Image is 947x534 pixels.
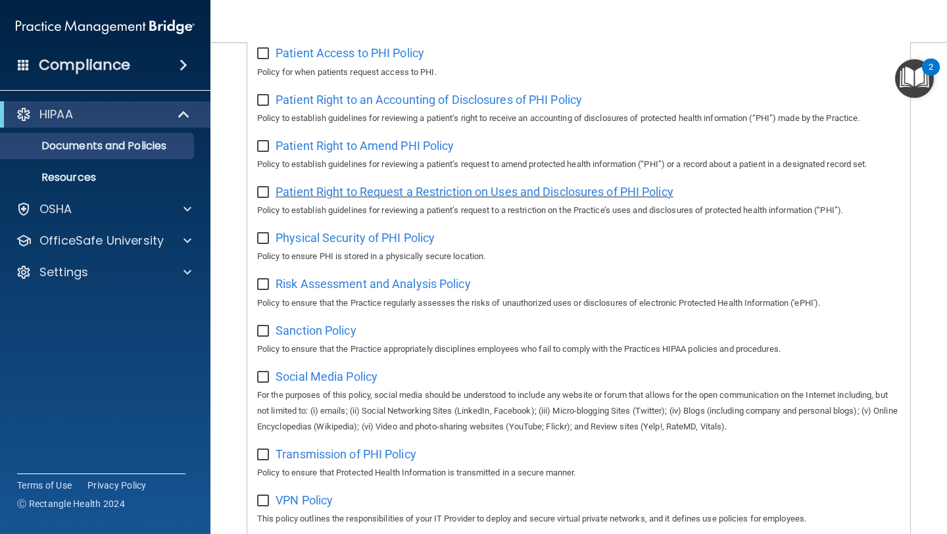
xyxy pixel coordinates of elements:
a: OSHA [16,201,191,217]
span: Sanction Policy [276,324,356,337]
p: Policy for when patients request access to PHI. [257,64,900,80]
p: OfficeSafe University [39,233,164,249]
iframe: Drift Widget Chat Controller [719,441,931,493]
div: 2 [929,67,933,84]
h4: Compliance [39,56,130,74]
span: Patient Right to Request a Restriction on Uses and Disclosures of PHI Policy [276,185,673,199]
a: Settings [16,264,191,280]
span: Ⓒ Rectangle Health 2024 [17,497,125,510]
p: Policy to ensure that the Practice appropriately disciplines employees who fail to comply with th... [257,341,900,357]
a: OfficeSafe University [16,233,191,249]
p: HIPAA [39,107,73,122]
a: HIPAA [16,107,191,122]
p: Policy to establish guidelines for reviewing a patient’s request to a restriction on the Practice... [257,203,900,218]
span: Transmission of PHI Policy [276,447,416,461]
p: OSHA [39,201,72,217]
span: Risk Assessment and Analysis Policy [276,277,471,291]
span: Physical Security of PHI Policy [276,231,435,245]
span: Patient Right to an Accounting of Disclosures of PHI Policy [276,93,582,107]
p: Policy to establish guidelines for reviewing a patient’s request to amend protected health inform... [257,157,900,172]
span: Social Media Policy [276,370,377,383]
img: PMB logo [16,14,195,40]
p: Policy to ensure that Protected Health Information is transmitted in a secure manner. [257,465,900,481]
span: VPN Policy [276,493,333,507]
a: Terms of Use [17,479,72,492]
p: For the purposes of this policy, social media should be understood to include any website or foru... [257,387,900,435]
p: Resources [9,171,188,184]
p: Settings [39,264,88,280]
p: Policy to establish guidelines for reviewing a patient’s right to receive an accounting of disclo... [257,110,900,126]
span: Patient Access to PHI Policy [276,46,424,60]
p: Policy to ensure PHI is stored in a physically secure location. [257,249,900,264]
span: Patient Right to Amend PHI Policy [276,139,454,153]
button: Open Resource Center, 2 new notifications [895,59,934,98]
p: Documents and Policies [9,139,188,153]
p: This policy outlines the responsibilities of your IT Provider to deploy and secure virtual privat... [257,511,900,527]
p: Policy to ensure that the Practice regularly assesses the risks of unauthorized uses or disclosur... [257,295,900,311]
a: Privacy Policy [87,479,147,492]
